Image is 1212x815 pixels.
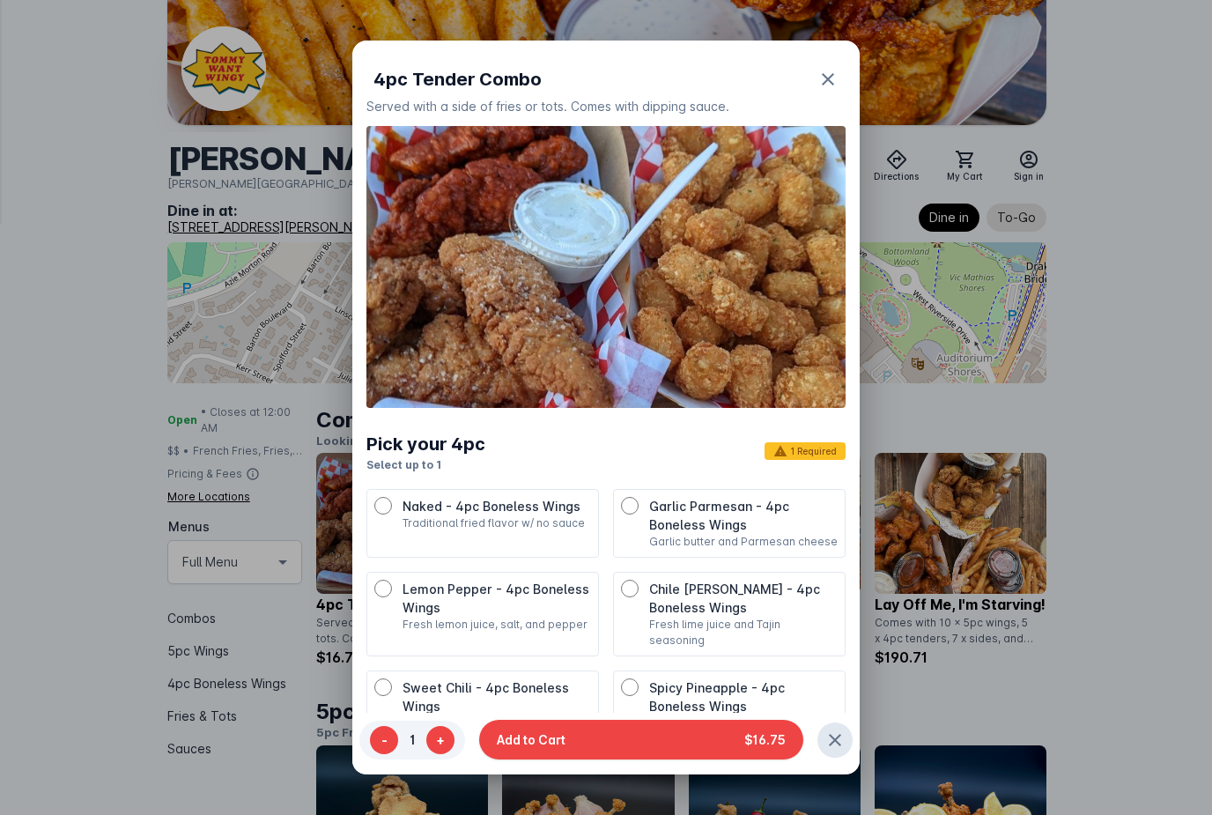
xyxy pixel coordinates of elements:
button: + [426,726,454,754]
p: Fresh lemon juice, salt, and pepper [403,617,591,633]
span: $16.75 [744,731,786,750]
span: Sweet Chili - 4pc Boneless Wings [403,680,569,714]
span: Chile [PERSON_NAME] - 4pc Boneless Wings [649,582,820,615]
button: Add to Cart$16.75 [479,721,803,760]
span: Naked - 4pc Boneless Wings [403,499,580,514]
span: 4pc Tender Combo [373,66,542,93]
span: Lemon Pepper - 4pc Boneless Wings [403,582,589,615]
button: - [370,726,398,754]
span: Add to Cart [497,731,565,750]
img: 41440829-022b-4fe5-b6ea-e8e722d95b5e.jpg [366,126,846,408]
span: Garlic Parmesan - 4pc Boneless Wings [649,499,789,532]
span: 1 Required [765,442,846,460]
div: Served with a side of fries or tots. Comes with dipping sauce. [366,97,846,115]
p: Traditional fried flavor w/ no sauce [403,515,591,531]
span: 1 [398,731,426,750]
p: Garlic butter and Parmesan cheese [649,534,838,550]
div: Pick your 4pc [366,431,485,457]
p: Fresh lime juice and Tajin seasoning [649,617,838,648]
span: Spicy Pineapple - 4pc Boneless Wings [649,680,785,714]
p: Select up to 1 [366,457,485,473]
